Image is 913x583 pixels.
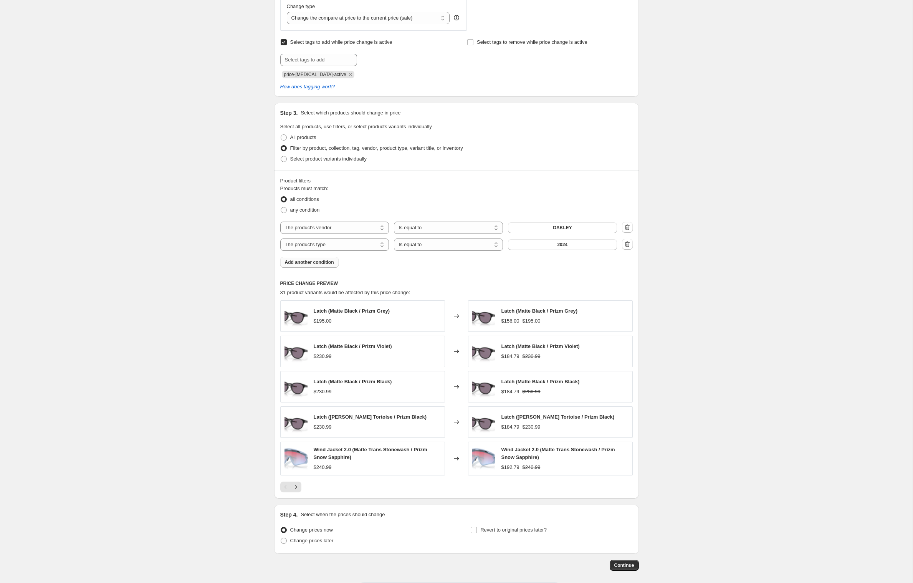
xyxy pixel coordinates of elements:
img: C0C7B5B3-E1A8-4B0D-9FDF-62E916B4359E_80x.png [472,340,495,363]
span: Revert to original prices later? [480,527,547,533]
img: C0C7B5B3-E1A8-4B0D-9FDF-62E916B4359E_80x.png [472,305,495,328]
img: C0C7B5B3-E1A8-4B0D-9FDF-62E916B4359E_80x.png [472,411,495,434]
span: Latch (Matte Black / Prizm Violet) [501,343,580,349]
h2: Step 3. [280,109,298,117]
button: Continue [610,560,639,571]
div: $195.00 [314,317,332,325]
span: Latch ([PERSON_NAME] Tortoise / Prizm Black) [314,414,427,420]
span: Continue [614,562,634,568]
span: Select all products, use filters, or select products variants individually [280,124,432,129]
span: Latch (Matte Black / Prizm Black) [501,379,580,384]
span: Wind Jacket 2.0 (Matte Trans Stonewash / Prizm Snow Sapphire) [314,447,427,460]
span: any condition [290,207,320,213]
strike: $230.99 [523,388,541,396]
button: Remove price-change-job-active [347,71,354,78]
strike: $195.00 [523,317,541,325]
strike: $230.99 [523,423,541,431]
div: $230.99 [314,388,332,396]
div: $240.99 [314,464,332,471]
span: Select tags to remove while price change is active [477,39,587,45]
input: Select tags to add [280,54,357,66]
div: $192.79 [501,464,519,471]
span: Change prices now [290,527,333,533]
span: Filter by product, collection, tag, vendor, product type, variant title, or inventory [290,145,463,151]
span: Latch (Matte Black / Prizm Black) [314,379,392,384]
img: 0OO9418__941827__P21__shad__qt_80x.png [472,447,495,470]
span: Latch ([PERSON_NAME] Tortoise / Prizm Black) [501,414,614,420]
img: C0C7B5B3-E1A8-4B0D-9FDF-62E916B4359E_80x.png [284,411,308,434]
span: Wind Jacket 2.0 (Matte Trans Stonewash / Prizm Snow Sapphire) [501,447,615,460]
img: C0C7B5B3-E1A8-4B0D-9FDF-62E916B4359E_80x.png [284,305,308,328]
div: help [453,14,460,22]
h6: PRICE CHANGE PREVIEW [280,280,633,287]
button: Add another condition [280,257,339,268]
span: Select product variants individually [290,156,367,162]
span: 31 product variants would be affected by this price change: [280,290,410,295]
span: all conditions [290,196,319,202]
div: $230.99 [314,423,332,431]
img: C0C7B5B3-E1A8-4B0D-9FDF-62E916B4359E_80x.png [284,340,308,363]
div: $184.79 [501,423,519,431]
span: 2024 [557,242,567,248]
img: 0OO9418__941827__P21__shad__qt_80x.png [284,447,308,470]
span: Change prices later [290,538,334,543]
button: OAKLEY [508,222,617,233]
span: Change type [287,3,315,9]
span: All products [290,134,316,140]
span: Latch (Matte Black / Prizm Grey) [314,308,390,314]
nav: Pagination [280,482,301,492]
strike: $240.99 [523,464,541,471]
div: Product filters [280,177,633,185]
span: Products must match: [280,185,329,191]
div: $230.99 [314,353,332,360]
div: $184.79 [501,353,519,360]
img: C0C7B5B3-E1A8-4B0D-9FDF-62E916B4359E_80x.png [284,375,308,398]
span: Add another condition [285,259,334,265]
p: Select when the prices should change [301,511,385,518]
span: Latch (Matte Black / Prizm Grey) [501,308,578,314]
a: How does tagging work? [280,84,335,89]
img: C0C7B5B3-E1A8-4B0D-9FDF-62E916B4359E_80x.png [472,375,495,398]
p: Select which products should change in price [301,109,400,117]
span: OAKLEY [553,225,572,231]
span: Latch (Matte Black / Prizm Violet) [314,343,392,349]
button: 2024 [508,239,617,250]
span: price-change-job-active [284,72,346,77]
span: Select tags to add while price change is active [290,39,392,45]
div: $156.00 [501,317,519,325]
button: Next [291,482,301,492]
h2: Step 4. [280,511,298,518]
strike: $230.99 [523,353,541,360]
div: $184.79 [501,388,519,396]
